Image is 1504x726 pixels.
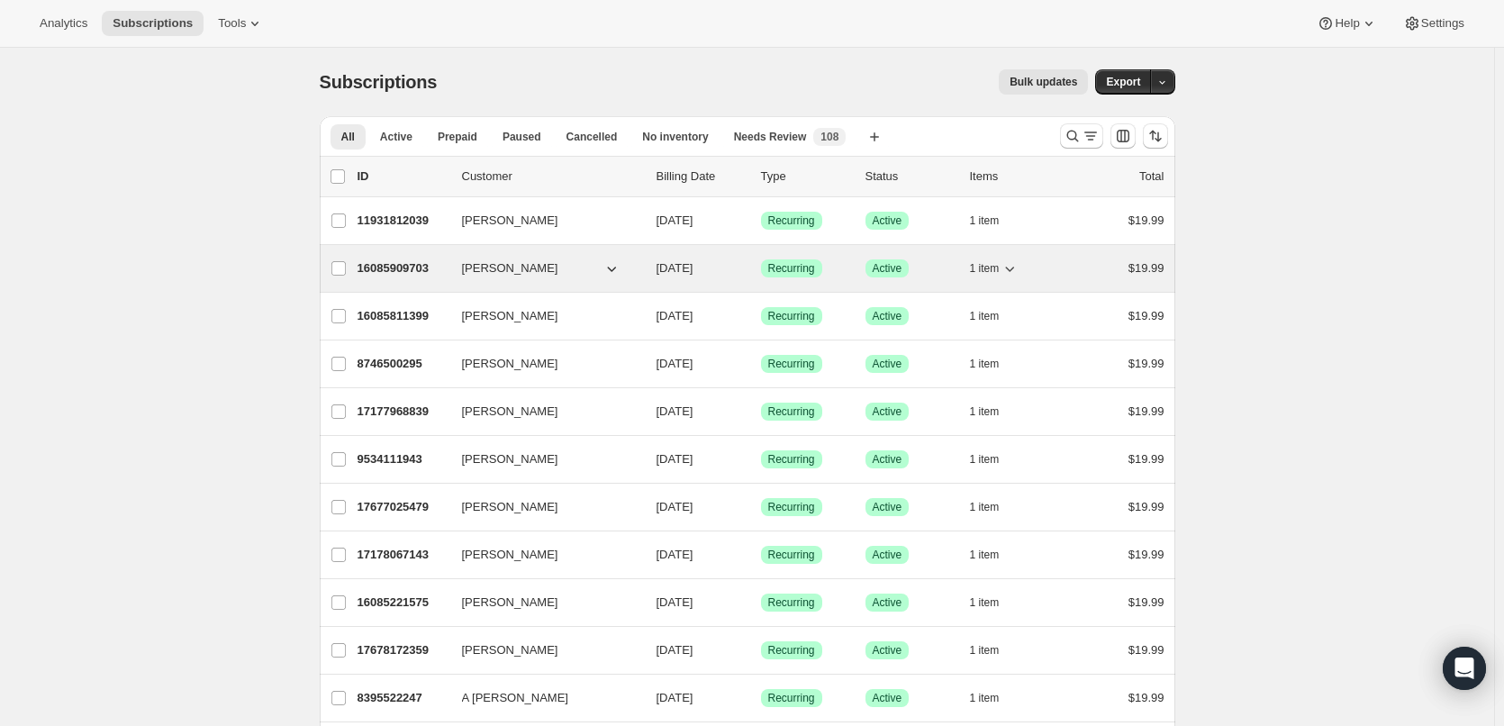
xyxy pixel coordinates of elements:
button: [PERSON_NAME] [451,349,631,378]
button: [PERSON_NAME] [451,302,631,331]
span: $19.99 [1128,595,1164,609]
p: 8746500295 [358,355,448,373]
span: Prepaid [438,130,477,144]
p: 11931812039 [358,212,448,230]
span: Active [873,548,902,562]
span: Recurring [768,309,815,323]
span: $19.99 [1128,452,1164,466]
span: Bulk updates [1010,75,1077,89]
span: [PERSON_NAME] [462,546,558,564]
button: [PERSON_NAME] [451,206,631,235]
span: Recurring [768,213,815,228]
div: 11931812039[PERSON_NAME][DATE]SuccessRecurringSuccessActive1 item$19.99 [358,208,1164,233]
span: Recurring [768,595,815,610]
span: Recurring [768,404,815,419]
button: Help [1306,11,1388,36]
button: [PERSON_NAME] [451,254,631,283]
span: [PERSON_NAME] [462,450,558,468]
span: Recurring [768,691,815,705]
span: Recurring [768,357,815,371]
span: [DATE] [657,500,693,513]
span: Tools [218,16,246,31]
p: ID [358,168,448,186]
div: 16085909703[PERSON_NAME][DATE]SuccessRecurringSuccessActive1 item$19.99 [358,256,1164,281]
div: 16085221575[PERSON_NAME][DATE]SuccessRecurringSuccessActive1 item$19.99 [358,590,1164,615]
button: 1 item [970,447,1019,472]
span: $19.99 [1128,213,1164,227]
button: [PERSON_NAME] [451,445,631,474]
span: Cancelled [566,130,618,144]
span: 1 item [970,595,1000,610]
button: 1 item [970,590,1019,615]
button: 1 item [970,685,1019,711]
span: No inventory [642,130,708,144]
p: 16085909703 [358,259,448,277]
span: [DATE] [657,643,693,657]
span: [PERSON_NAME] [462,259,558,277]
p: Status [865,168,956,186]
button: 1 item [970,208,1019,233]
span: [PERSON_NAME] [462,594,558,612]
button: Subscriptions [102,11,204,36]
p: 16085221575 [358,594,448,612]
span: Active [873,500,902,514]
div: Type [761,168,851,186]
span: Active [873,404,902,419]
span: [PERSON_NAME] [462,212,558,230]
div: IDCustomerBilling DateTypeStatusItemsTotal [358,168,1164,186]
span: 1 item [970,500,1000,514]
span: [DATE] [657,595,693,609]
span: 1 item [970,261,1000,276]
span: $19.99 [1128,261,1164,275]
button: [PERSON_NAME] [451,636,631,665]
span: $19.99 [1128,500,1164,513]
span: Analytics [40,16,87,31]
div: 17177968839[PERSON_NAME][DATE]SuccessRecurringSuccessActive1 item$19.99 [358,399,1164,424]
button: Settings [1392,11,1475,36]
p: 17177968839 [358,403,448,421]
span: 1 item [970,452,1000,467]
p: 9534111943 [358,450,448,468]
span: [DATE] [657,548,693,561]
p: Billing Date [657,168,747,186]
div: 8746500295[PERSON_NAME][DATE]SuccessRecurringSuccessActive1 item$19.99 [358,351,1164,377]
p: 8395522247 [358,689,448,707]
span: A [PERSON_NAME] [462,689,568,707]
span: [DATE] [657,213,693,227]
span: Active [873,213,902,228]
span: Needs Review [734,130,807,144]
button: 1 item [970,304,1019,329]
div: 17677025479[PERSON_NAME][DATE]SuccessRecurringSuccessActive1 item$19.99 [358,495,1164,520]
p: 17677025479 [358,498,448,516]
span: 108 [820,130,838,144]
button: Tools [207,11,275,36]
span: [DATE] [657,261,693,275]
button: A [PERSON_NAME] [451,684,631,712]
div: 9534111943[PERSON_NAME][DATE]SuccessRecurringSuccessActive1 item$19.99 [358,447,1164,472]
p: 17678172359 [358,641,448,659]
span: All [341,130,355,144]
button: 1 item [970,256,1019,281]
span: Recurring [768,548,815,562]
button: 1 item [970,542,1019,567]
p: 17178067143 [358,546,448,564]
div: 8395522247A [PERSON_NAME][DATE]SuccessRecurringSuccessActive1 item$19.99 [358,685,1164,711]
button: 1 item [970,399,1019,424]
div: Open Intercom Messenger [1443,647,1486,690]
button: Search and filter results [1060,123,1103,149]
button: [PERSON_NAME] [451,397,631,426]
span: $19.99 [1128,643,1164,657]
span: Active [380,130,412,144]
span: [PERSON_NAME] [462,641,558,659]
div: 17178067143[PERSON_NAME][DATE]SuccessRecurringSuccessActive1 item$19.99 [358,542,1164,567]
span: 1 item [970,548,1000,562]
span: Active [873,309,902,323]
button: [PERSON_NAME] [451,540,631,569]
span: 1 item [970,213,1000,228]
span: $19.99 [1128,309,1164,322]
button: 1 item [970,495,1019,520]
span: Settings [1421,16,1464,31]
span: [DATE] [657,404,693,418]
button: Export [1095,69,1151,95]
span: Active [873,452,902,467]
